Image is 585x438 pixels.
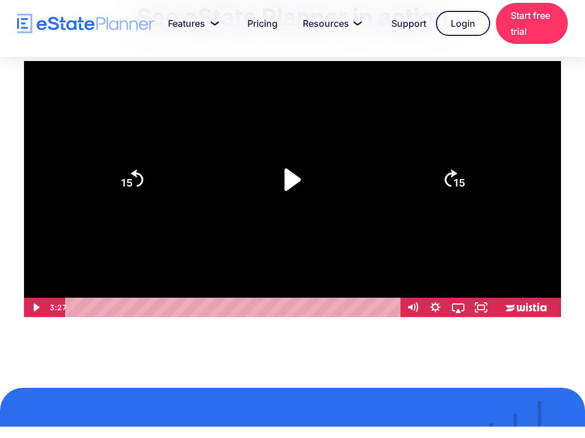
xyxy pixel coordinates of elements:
button: Play Video [24,309,47,328]
button: Airplay [447,309,470,328]
tspan: 15 [121,188,133,200]
a: Resources [289,23,372,46]
a: home [17,25,154,45]
a: Support [378,23,430,46]
button: Skip ahead 15 seconds [431,169,476,213]
div: Playbar [74,309,395,328]
button: Fullscreen [470,309,492,328]
button: Mute [401,309,424,328]
a: Start free trial [496,14,568,55]
button: Play Video [261,159,324,223]
button: Skip back 15 seconds [109,169,154,213]
tspan: 15 [454,188,465,200]
a: Pricing [234,23,283,46]
a: Login [436,22,490,47]
a: Wistia Logo -- Learn More [492,309,561,328]
a: Features [154,23,228,46]
button: Show settings menu [424,309,447,328]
